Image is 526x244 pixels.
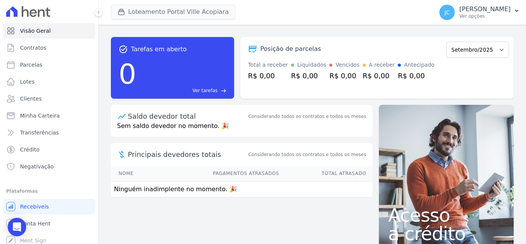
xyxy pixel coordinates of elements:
[20,203,49,210] span: Recebíveis
[8,218,26,236] div: Open Intercom Messenger
[363,71,395,81] div: R$ 0,00
[459,13,511,19] p: Ver opções
[291,71,327,81] div: R$ 0,00
[119,54,136,94] div: 0
[3,142,95,157] a: Crédito
[20,27,51,35] span: Visão Geral
[404,61,434,69] div: Antecipado
[3,125,95,140] a: Transferências
[3,108,95,123] a: Minha Carteira
[6,187,92,196] div: Plataformas
[280,166,372,182] th: Total Atrasado
[433,2,526,23] button: JC [PERSON_NAME] Ver opções
[329,71,359,81] div: R$ 0,00
[3,216,95,231] a: Conta Hent
[248,151,366,158] span: Considerando todos os contratos e todos os meses
[221,88,226,94] span: east
[3,23,95,39] a: Visão Geral
[3,40,95,56] a: Contratos
[20,163,54,170] span: Negativação
[388,206,504,224] span: Acesso
[248,61,288,69] div: Total a receber
[111,121,372,137] p: Sem saldo devedor no momento. 🎉
[3,57,95,72] a: Parcelas
[119,45,128,54] span: task_alt
[248,71,288,81] div: R$ 0,00
[20,95,42,103] span: Clientes
[398,71,434,81] div: R$ 0,00
[459,5,511,13] p: [PERSON_NAME]
[20,129,59,136] span: Transferências
[20,146,40,153] span: Crédito
[128,111,247,121] div: Saldo devedor total
[20,220,50,227] span: Conta Hent
[111,166,157,182] th: Nome
[111,182,372,197] td: Ninguém inadimplente no momento. 🎉
[3,74,95,89] a: Lotes
[20,61,42,69] span: Parcelas
[248,113,366,120] div: Considerando todos os contratos e todos os meses
[444,10,450,15] span: JC
[139,87,226,94] a: Ver tarefas east
[3,199,95,214] a: Recebíveis
[260,44,321,54] div: Posição de parcelas
[193,87,218,94] span: Ver tarefas
[20,44,46,52] span: Contratos
[3,159,95,174] a: Negativação
[369,61,395,69] div: A receber
[20,78,35,86] span: Lotes
[388,224,504,243] span: a crédito
[3,91,95,106] a: Clientes
[128,149,247,160] span: Principais devedores totais
[335,61,359,69] div: Vencidos
[20,112,60,119] span: Minha Carteira
[297,61,327,69] div: Liquidados
[157,166,279,182] th: Pagamentos Atrasados
[111,5,235,19] button: Loteamento Portal Ville Acopiara
[131,45,187,54] span: Tarefas em aberto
